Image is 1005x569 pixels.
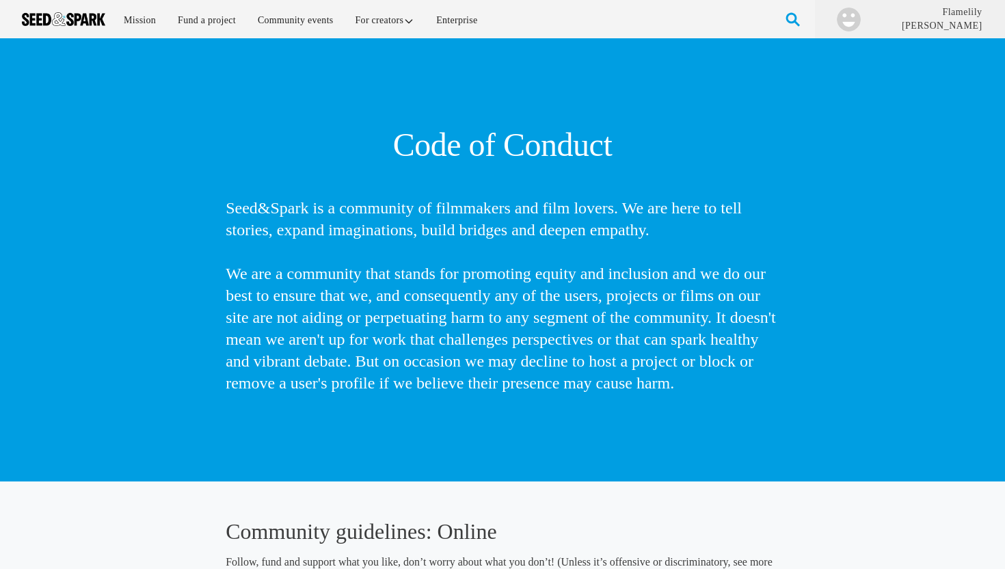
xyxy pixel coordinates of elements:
a: Flamelily [PERSON_NAME] [868,5,983,32]
a: Enterprise [427,5,487,35]
a: Community events [248,5,343,35]
a: Mission [114,5,165,35]
img: Seed amp; Spark [22,12,105,26]
h4: Seed&Spark is a community of filmmakers and film lovers. We are here to tell stories, expand imag... [226,197,779,394]
h1: Code of Conduct [226,126,779,164]
a: For creators [346,5,425,35]
a: Fund a project [168,5,245,35]
h3: Community guidelines: Online [226,517,779,546]
img: user.png [837,8,861,31]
